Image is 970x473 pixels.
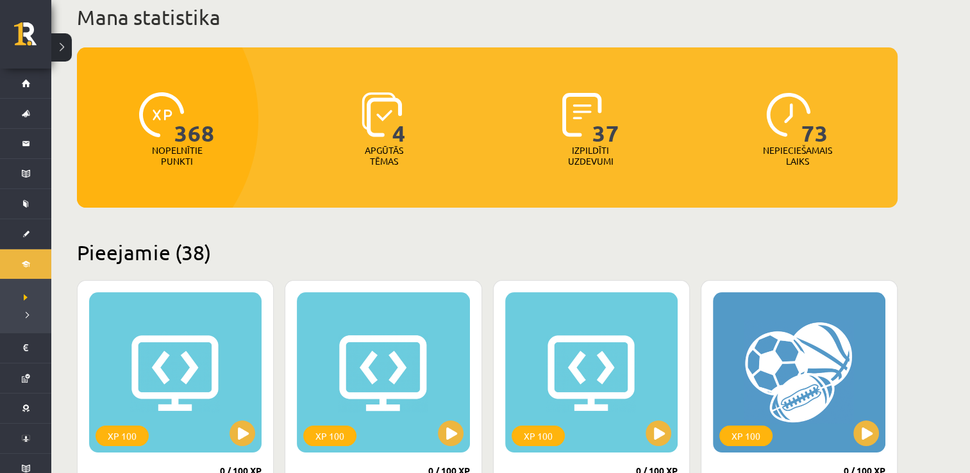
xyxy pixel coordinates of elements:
p: Izpildīti uzdevumi [565,145,615,167]
img: icon-learned-topics-4a711ccc23c960034f471b6e78daf4a3bad4a20eaf4de84257b87e66633f6470.svg [362,92,402,137]
div: XP 100 [719,426,773,446]
span: 73 [801,92,828,145]
span: 368 [174,92,215,145]
p: Apgūtās tēmas [359,145,409,167]
h1: Mana statistika [77,4,898,30]
div: XP 100 [96,426,149,446]
img: icon-clock-7be60019b62300814b6bd22b8e044499b485619524d84068768e800edab66f18.svg [766,92,811,137]
div: XP 100 [512,426,565,446]
h2: Pieejamie (38) [77,240,898,265]
div: XP 100 [303,426,356,446]
p: Nepieciešamais laiks [763,145,832,167]
span: 4 [392,92,406,145]
img: icon-completed-tasks-ad58ae20a441b2904462921112bc710f1caf180af7a3daa7317a5a94f2d26646.svg [562,92,602,137]
img: icon-xp-0682a9bc20223a9ccc6f5883a126b849a74cddfe5390d2b41b4391c66f2066e7.svg [139,92,184,137]
p: Nopelnītie punkti [152,145,203,167]
span: 37 [592,92,619,145]
a: Rīgas 1. Tālmācības vidusskola [14,22,51,54]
